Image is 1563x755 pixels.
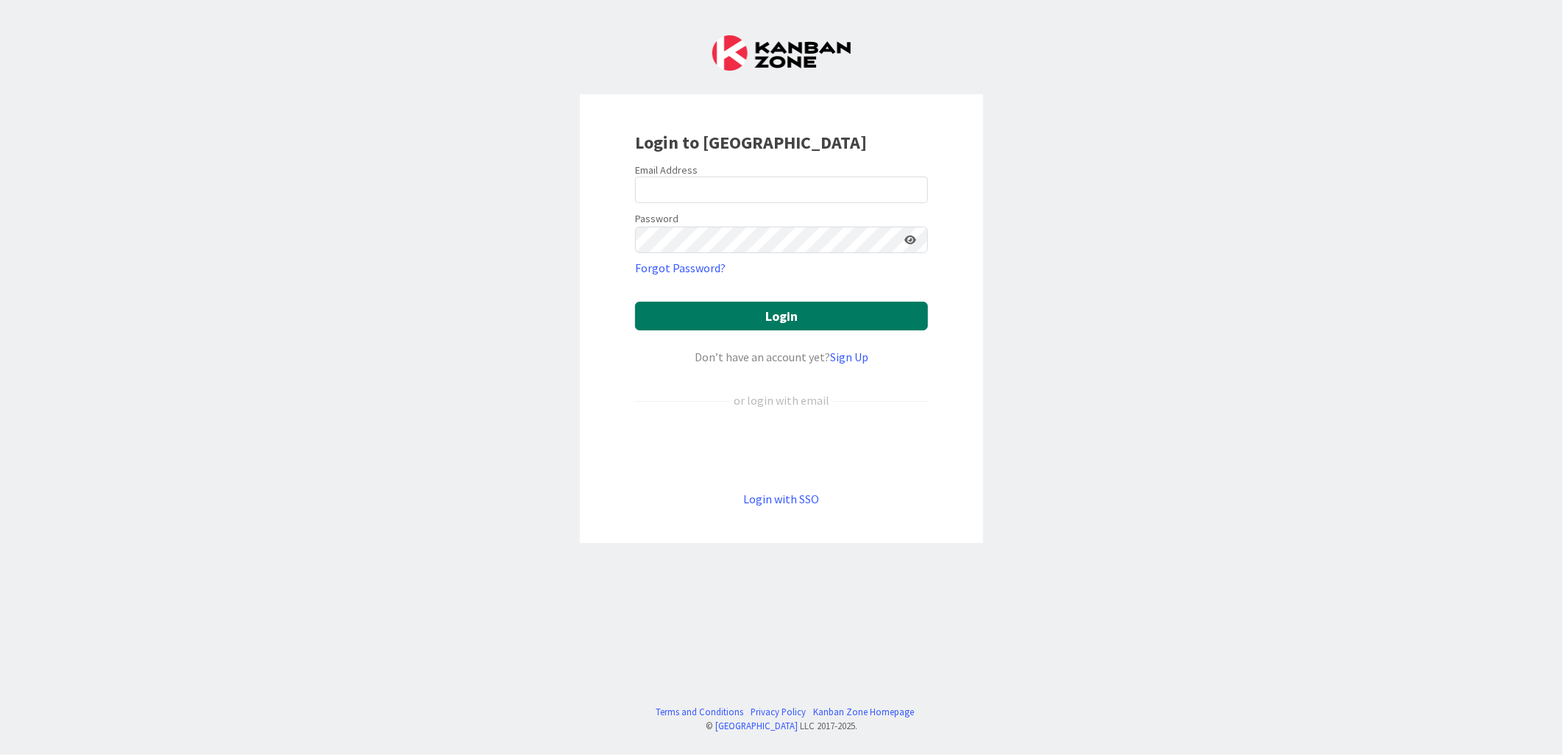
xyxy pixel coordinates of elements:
a: Sign Up [830,350,868,364]
a: [GEOGRAPHIC_DATA] [715,720,798,731]
label: Password [635,211,678,227]
div: © LLC 2017- 2025 . [649,719,915,733]
img: Kanban Zone [712,35,851,71]
button: Login [635,302,928,330]
a: Privacy Policy [751,705,807,719]
label: Email Address [635,163,698,177]
div: Don’t have an account yet? [635,348,928,366]
b: Login to [GEOGRAPHIC_DATA] [635,131,867,154]
iframe: Sign in with Google Button [628,433,935,466]
a: Terms and Conditions [656,705,744,719]
a: Login with SSO [744,492,820,506]
a: Forgot Password? [635,259,726,277]
div: or login with email [730,391,833,409]
a: Kanban Zone Homepage [814,705,915,719]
